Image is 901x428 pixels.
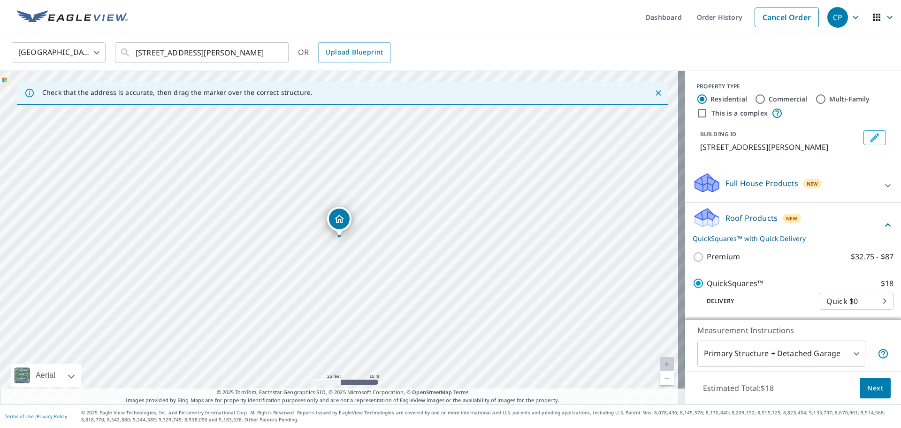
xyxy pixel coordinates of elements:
[807,180,818,187] span: New
[827,7,848,28] div: CP
[725,178,798,189] p: Full House Products
[42,88,313,97] p: Check that the address is accurate, then drag the marker over the correct structure.
[660,371,674,385] a: Current Level 20, Zoom Out
[693,207,893,243] div: Roof ProductsNewQuickSquares™ with Quick Delivery
[863,130,886,145] button: Edit building 1
[17,10,128,24] img: EV Logo
[851,251,893,263] p: $32.75 - $87
[860,378,891,399] button: Next
[697,325,889,336] p: Measurement Instructions
[652,87,664,99] button: Close
[700,130,736,138] p: BUILDING ID
[412,389,451,396] a: OpenStreetMap
[81,409,896,423] p: © 2025 Eagle View Technologies, Inc. and Pictometry International Corp. All Rights Reserved. Repo...
[660,357,674,371] a: Current Level 20, Zoom In Disabled
[298,42,391,63] div: OR
[820,288,893,314] div: Quick $0
[37,413,67,420] a: Privacy Policy
[710,94,747,104] label: Residential
[5,413,34,420] a: Terms of Use
[326,47,383,58] span: Upload Blueprint
[707,278,763,289] p: QuickSquares™
[5,413,67,419] p: |
[693,297,820,305] p: Delivery
[878,348,889,359] span: Your report will include the primary structure and a detached garage if one exists.
[11,364,81,387] div: Aerial
[711,109,768,118] label: This is a complex
[696,82,890,91] div: PROPERTY TYPE
[786,215,798,222] span: New
[829,94,870,104] label: Multi-Family
[707,251,740,263] p: Premium
[867,382,883,394] span: Next
[136,39,269,66] input: Search by address or latitude-longitude
[725,212,778,224] p: Roof Products
[695,378,781,398] p: Estimated Total: $18
[769,94,808,104] label: Commercial
[693,233,882,243] p: QuickSquares™ with Quick Delivery
[755,8,819,27] a: Cancel Order
[33,364,58,387] div: Aerial
[318,42,390,63] a: Upload Blueprint
[693,172,893,199] div: Full House ProductsNew
[327,207,351,236] div: Dropped pin, building 1, Residential property, 370 Gordon Cir Winterville, GA 30683
[881,278,893,289] p: $18
[12,39,106,66] div: [GEOGRAPHIC_DATA]
[700,141,860,153] p: [STREET_ADDRESS][PERSON_NAME]
[697,341,865,367] div: Primary Structure + Detached Garage
[453,389,469,396] a: Terms
[217,389,469,397] span: © 2025 TomTom, Earthstar Geographics SIO, © 2025 Microsoft Corporation, ©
